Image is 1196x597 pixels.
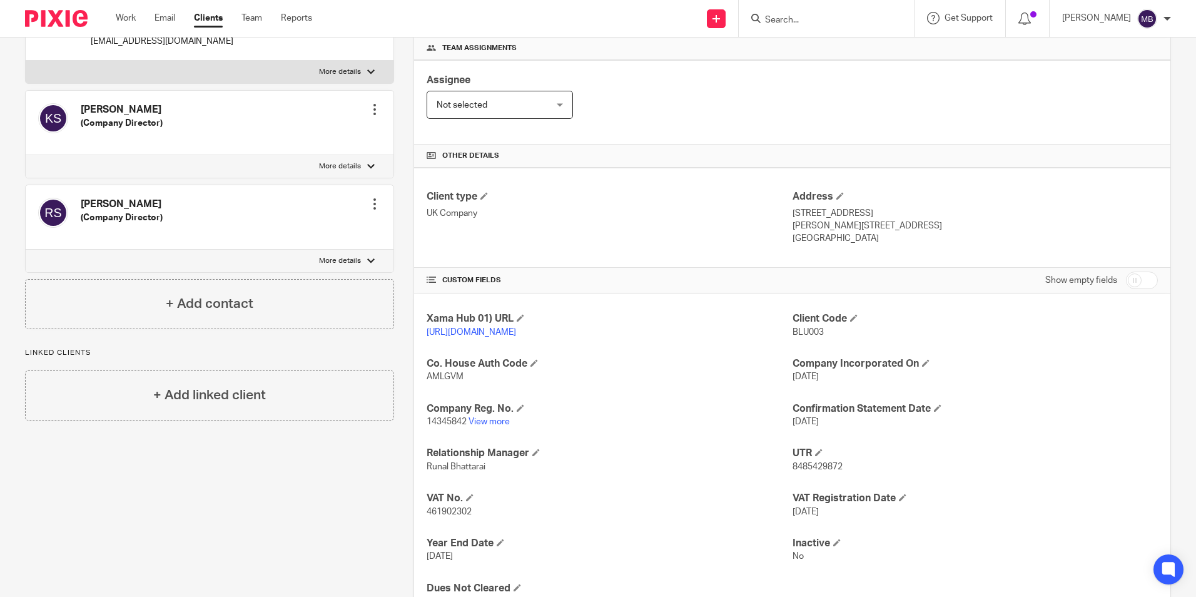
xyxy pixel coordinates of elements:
[81,198,163,211] h4: [PERSON_NAME]
[427,328,516,337] a: [URL][DOMAIN_NAME]
[91,35,233,48] p: [EMAIL_ADDRESS][DOMAIN_NAME]
[25,10,88,27] img: Pixie
[793,357,1158,370] h4: Company Incorporated On
[38,198,68,228] img: svg%3E
[793,207,1158,220] p: [STREET_ADDRESS]
[427,552,453,561] span: [DATE]
[427,402,792,416] h4: Company Reg. No.
[319,161,361,171] p: More details
[793,492,1158,505] h4: VAT Registration Date
[25,348,394,358] p: Linked clients
[793,328,824,337] span: BLU003
[427,75,470,85] span: Assignee
[793,417,819,426] span: [DATE]
[241,12,262,24] a: Team
[116,12,136,24] a: Work
[793,312,1158,325] h4: Client Code
[437,101,487,110] span: Not selected
[793,372,819,381] span: [DATE]
[427,537,792,550] h4: Year End Date
[793,462,843,471] span: 8485429872
[442,151,499,161] span: Other details
[319,67,361,77] p: More details
[427,275,792,285] h4: CUSTOM FIELDS
[427,447,792,460] h4: Relationship Manager
[945,14,993,23] span: Get Support
[793,220,1158,232] p: [PERSON_NAME][STREET_ADDRESS]
[81,212,163,224] h5: (Company Director)
[469,417,510,426] a: View more
[155,12,175,24] a: Email
[427,372,464,381] span: AMLGVM
[1137,9,1157,29] img: svg%3E
[793,552,804,561] span: No
[427,357,792,370] h4: Co. House Auth Code
[793,232,1158,245] p: [GEOGRAPHIC_DATA]
[427,312,792,325] h4: Xama Hub 01) URL
[81,103,163,116] h4: [PERSON_NAME]
[153,385,266,405] h4: + Add linked client
[427,190,792,203] h4: Client type
[1062,12,1131,24] p: [PERSON_NAME]
[81,117,163,130] h5: (Company Director)
[427,508,472,516] span: 461902302
[166,294,253,314] h4: + Add contact
[793,508,819,516] span: [DATE]
[1045,274,1117,287] label: Show empty fields
[427,462,485,471] span: Runal Bhattarai
[764,15,876,26] input: Search
[793,447,1158,460] h4: UTR
[427,207,792,220] p: UK Company
[427,417,467,426] span: 14345842
[319,256,361,266] p: More details
[427,582,792,595] h4: Dues Not Cleared
[281,12,312,24] a: Reports
[427,492,792,505] h4: VAT No.
[793,402,1158,416] h4: Confirmation Statement Date
[194,12,223,24] a: Clients
[793,537,1158,550] h4: Inactive
[38,103,68,133] img: svg%3E
[442,43,517,53] span: Team assignments
[793,190,1158,203] h4: Address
